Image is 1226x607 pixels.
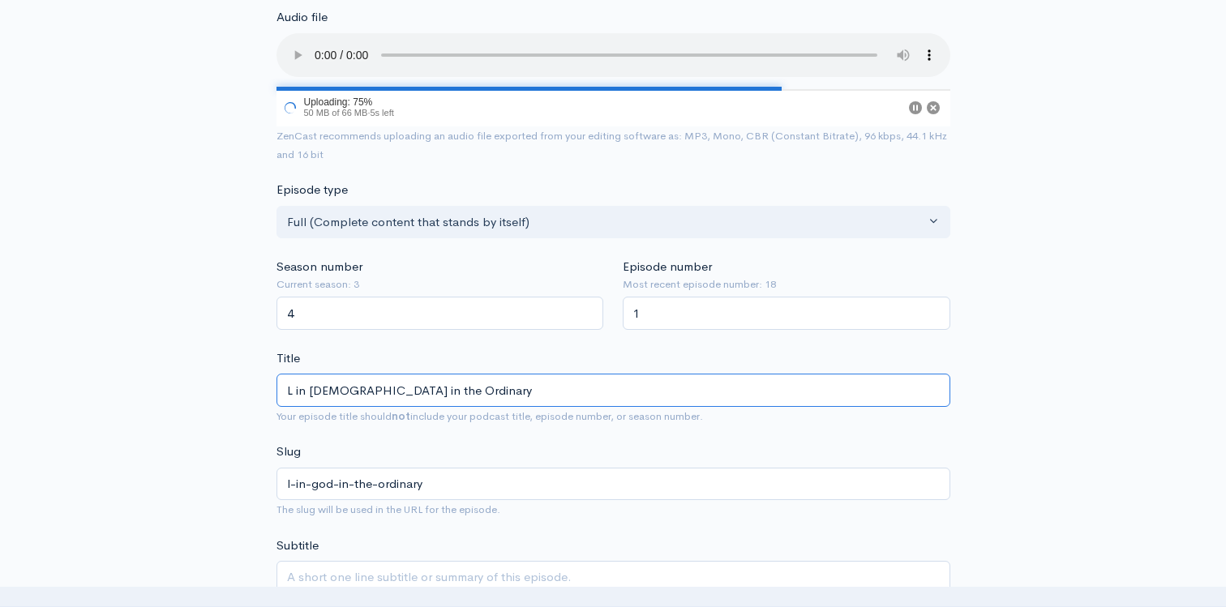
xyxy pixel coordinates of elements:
[304,108,394,118] span: 50 MB of 66 MB · 5s left
[276,374,950,407] input: What is the episode's title?
[276,502,500,516] small: The slug will be used in the URL for the episode.
[392,409,410,423] strong: not
[276,89,782,91] div: 75%
[927,101,940,114] button: Cancel
[276,536,319,555] label: Subtitle
[276,276,604,293] small: Current season: 3
[304,97,394,107] div: Uploading: 75%
[276,349,300,368] label: Title
[276,409,703,423] small: Your episode title should include your podcast title, episode number, or season number.
[276,258,362,276] label: Season number
[276,181,348,199] label: Episode type
[287,213,925,232] div: Full (Complete content that stands by itself)
[276,129,947,161] small: ZenCast recommends uploading an audio file exported from your editing software as: MP3, Mono, CBR...
[276,8,328,27] label: Audio file
[623,297,950,330] input: Enter episode number
[623,276,950,293] small: Most recent episode number: 18
[909,101,922,114] button: Pause
[276,468,950,501] input: title-of-episode
[276,297,604,330] input: Enter season number for this episode
[276,89,397,126] div: Uploading
[276,442,301,461] label: Slug
[623,258,712,276] label: Episode number
[276,206,950,239] button: Full (Complete content that stands by itself)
